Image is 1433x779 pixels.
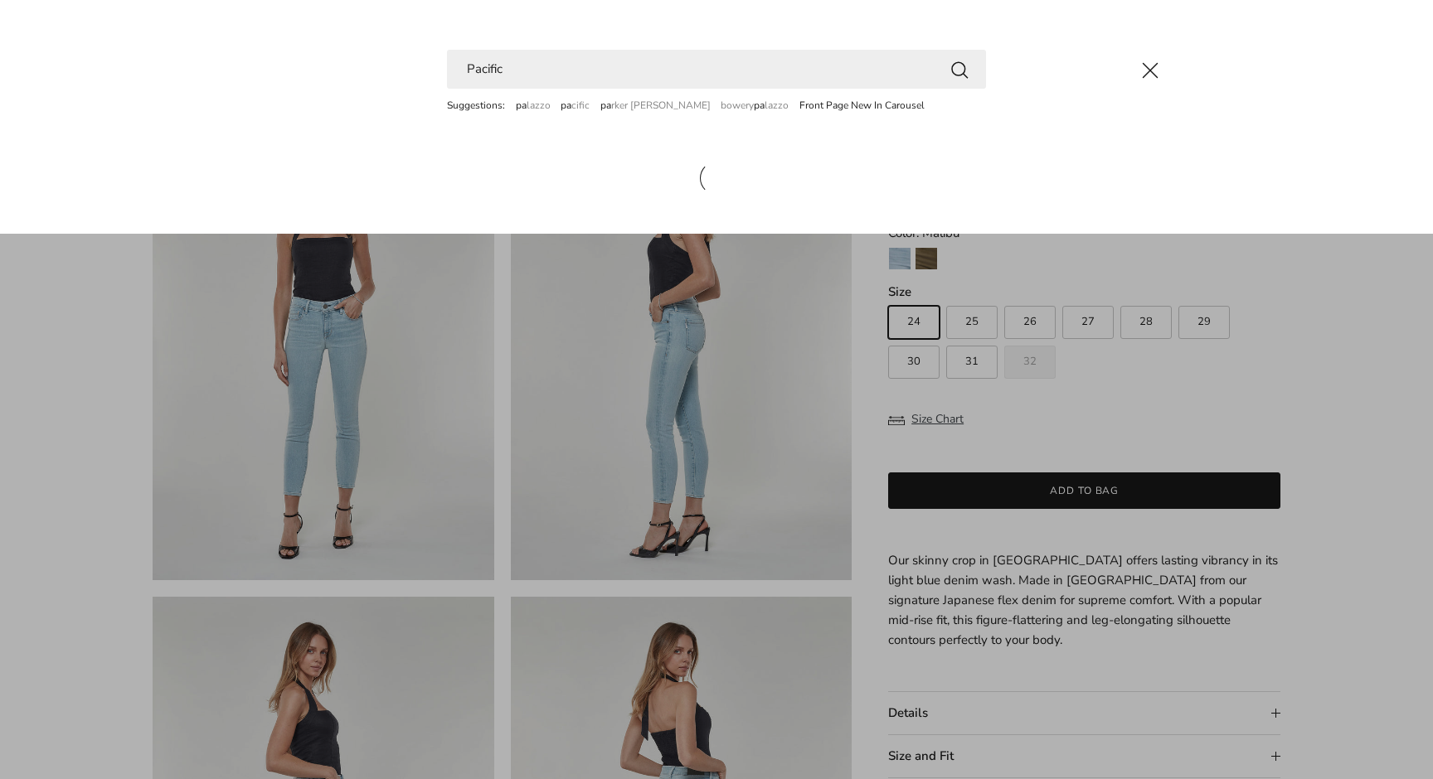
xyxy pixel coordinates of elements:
span: rker [PERSON_NAME] [611,99,711,112]
a: pacific [561,99,590,112]
button: Search [950,59,969,80]
a: bowerypalazzo [721,99,789,112]
mark: pa [600,99,611,112]
mark: pa [754,99,765,112]
span: bowery [721,99,754,112]
span: lazzo [527,99,551,112]
mark: pa [516,99,527,112]
a: Front Page New In Carousel [799,99,925,112]
span: lazzo [765,99,789,112]
span: Suggestions: [447,99,505,112]
a: parker [PERSON_NAME] [600,99,711,112]
a: palazzo [516,99,551,112]
input: Search [447,50,986,89]
button: Close [1128,48,1173,93]
mark: pa [561,99,571,112]
span: cific [571,99,590,112]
